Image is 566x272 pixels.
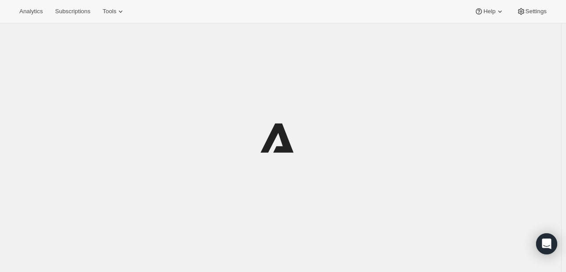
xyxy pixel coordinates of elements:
span: Settings [526,8,547,15]
button: Tools [97,5,130,18]
button: Analytics [14,5,48,18]
span: Tools [103,8,116,15]
span: Analytics [19,8,43,15]
div: Open Intercom Messenger [536,233,557,254]
span: Subscriptions [55,8,90,15]
button: Settings [511,5,552,18]
button: Subscriptions [50,5,96,18]
button: Help [469,5,509,18]
span: Help [483,8,495,15]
